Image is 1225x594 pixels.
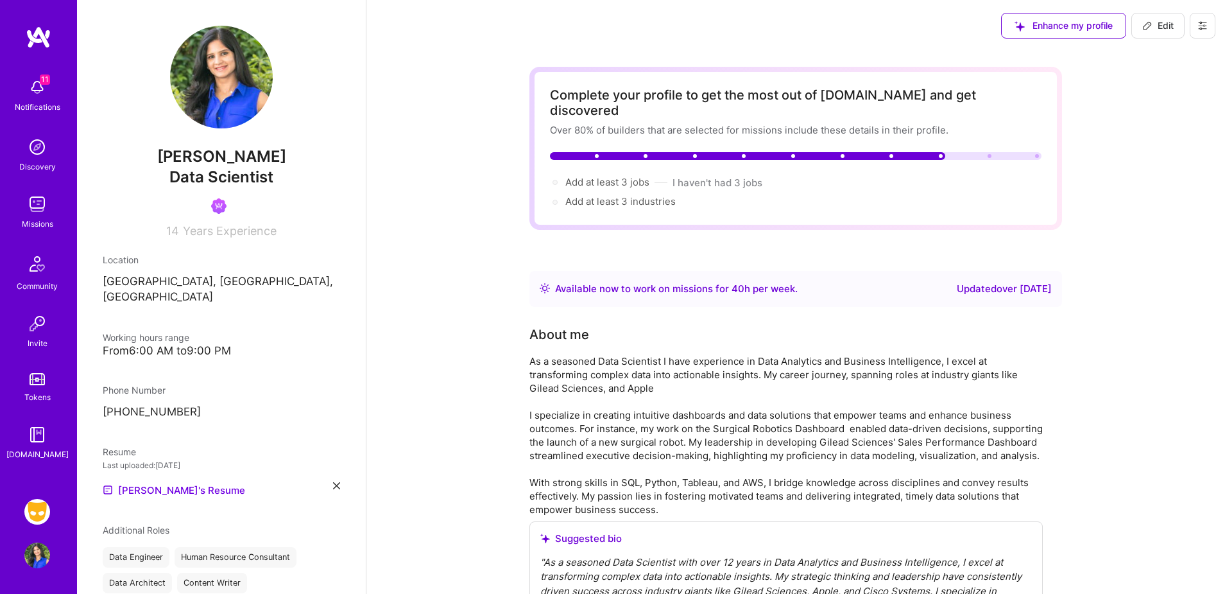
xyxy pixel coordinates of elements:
[169,168,273,186] span: Data Scientist
[24,311,50,336] img: Invite
[1142,19,1174,32] span: Edit
[1001,13,1126,39] button: Enhance my profile
[24,74,50,100] img: bell
[333,482,340,489] i: icon Close
[550,87,1041,118] div: Complete your profile to get the most out of [DOMAIN_NAME] and get discovered
[1015,19,1113,32] span: Enhance my profile
[21,499,53,525] a: Grindr: Data + FE + CyberSecurity + QA
[1015,21,1025,31] i: icon SuggestedTeams
[15,100,60,114] div: Notifications
[565,176,649,188] span: Add at least 3 jobs
[103,253,340,266] div: Location
[103,547,169,568] div: Data Engineer
[540,283,550,293] img: Availability
[540,532,1032,545] div: Suggested bio
[529,354,1043,516] div: As a seasoned Data Scientist I have experience in Data Analytics and Business Intelligence, I exc...
[40,74,50,85] span: 11
[24,191,50,217] img: teamwork
[24,499,50,525] img: Grindr: Data + FE + CyberSecurity + QA
[565,195,676,207] span: Add at least 3 industries
[103,405,340,420] p: [PHONE_NUMBER]
[28,336,47,350] div: Invite
[103,573,172,593] div: Data Architect
[24,422,50,448] img: guide book
[6,448,69,461] div: [DOMAIN_NAME]
[672,176,762,189] button: I haven't had 3 jobs
[166,224,179,238] span: 14
[103,147,340,166] span: [PERSON_NAME]
[540,534,550,543] i: icon SuggestedTeams
[103,446,136,457] span: Resume
[103,482,245,498] a: [PERSON_NAME]'s Resume
[211,198,227,214] img: Been on Mission
[103,525,169,536] span: Additional Roles
[103,344,340,358] div: From 6:00 AM to 9:00 PM
[555,281,798,297] div: Available now to work on missions for h per week .
[24,390,51,404] div: Tokens
[21,543,53,568] a: User Avatar
[732,283,744,295] span: 40
[957,281,1052,297] div: Updated over [DATE]
[550,123,1041,137] div: Over 80% of builders that are selected for missions include these details in their profile.
[26,26,51,49] img: logo
[103,385,166,396] span: Phone Number
[103,485,113,495] img: Resume
[103,332,189,343] span: Working hours range
[1131,13,1185,39] button: Edit
[22,249,53,279] img: Community
[170,26,273,128] img: User Avatar
[24,134,50,160] img: discovery
[103,459,340,472] div: Last uploaded: [DATE]
[17,279,58,293] div: Community
[175,547,296,568] div: Human Resource Consultant
[177,573,247,593] div: Content Writer
[22,217,53,231] div: Missions
[183,224,277,238] span: Years Experience
[24,543,50,568] img: User Avatar
[529,325,589,344] div: About me
[103,274,340,305] p: [GEOGRAPHIC_DATA], [GEOGRAPHIC_DATA], [GEOGRAPHIC_DATA]
[19,160,56,173] div: Discovery
[30,373,45,385] img: tokens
